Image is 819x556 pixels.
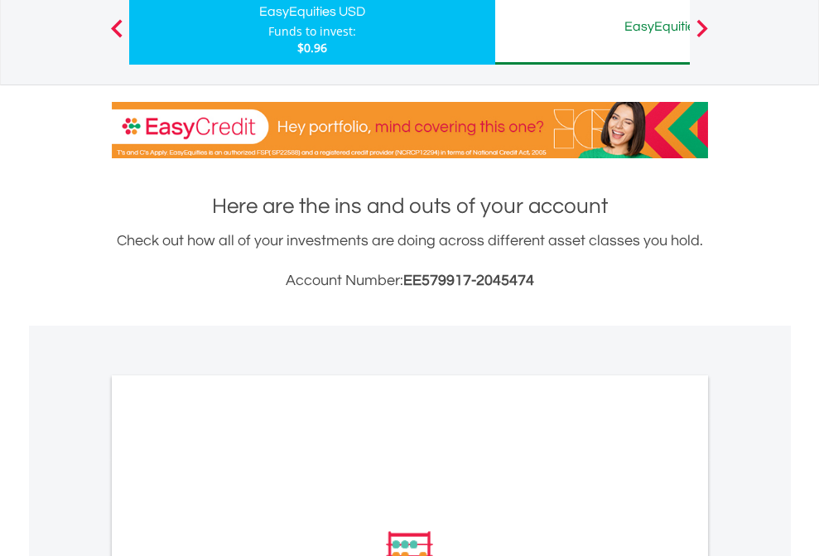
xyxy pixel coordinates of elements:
span: $0.96 [297,40,327,56]
span: EE579917-2045474 [403,273,534,288]
h3: Account Number: [112,269,708,293]
button: Previous [100,27,133,44]
button: Next [686,27,719,44]
div: Funds to invest: [268,23,356,40]
div: Check out how all of your investments are doing across different asset classes you hold. [112,230,708,293]
img: EasyCredit Promotion Banner [112,102,708,158]
h1: Here are the ins and outs of your account [112,191,708,221]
